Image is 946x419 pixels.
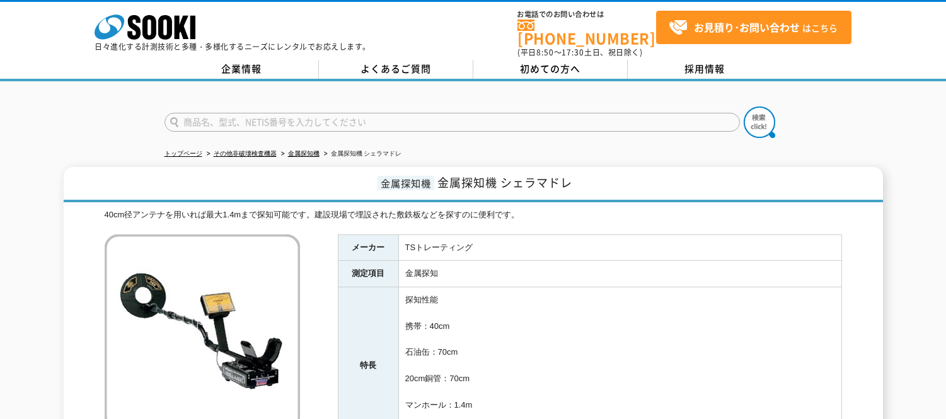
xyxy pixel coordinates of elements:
[656,11,851,44] a: お見積り･お問い合わせはこちら
[378,176,434,190] span: 金属探知機
[628,60,782,79] a: 採用情報
[562,47,584,58] span: 17:30
[288,150,320,157] a: 金属探知機
[321,147,402,161] li: 金属探知機 シェラマドレ
[164,60,319,79] a: 企業情報
[517,47,642,58] span: (平日 ～ 土日、祝日除く)
[517,20,656,45] a: [PHONE_NUMBER]
[694,20,800,35] strong: お見積り･お問い合わせ
[95,43,371,50] p: 日々進化する計測技術と多種・多様化するニーズにレンタルでお応えします。
[105,209,842,222] div: 40cm径アンテナを用いれば最大1.4mまで探知可能です。建設現場で埋設された敷鉄板などを探すのに便利です。
[517,11,656,18] span: お電話でのお問い合わせは
[338,234,398,261] th: メーカー
[398,261,841,287] td: 金属探知
[398,234,841,261] td: TSトレーティング
[437,174,572,191] span: 金属探知機 シェラマドレ
[744,106,775,138] img: btn_search.png
[319,60,473,79] a: よくあるご質問
[536,47,554,58] span: 8:50
[164,113,740,132] input: 商品名、型式、NETIS番号を入力してください
[669,18,838,37] span: はこちら
[473,60,628,79] a: 初めての方へ
[520,62,580,76] span: 初めての方へ
[214,150,277,157] a: その他非破壊検査機器
[338,261,398,287] th: 測定項目
[164,150,202,157] a: トップページ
